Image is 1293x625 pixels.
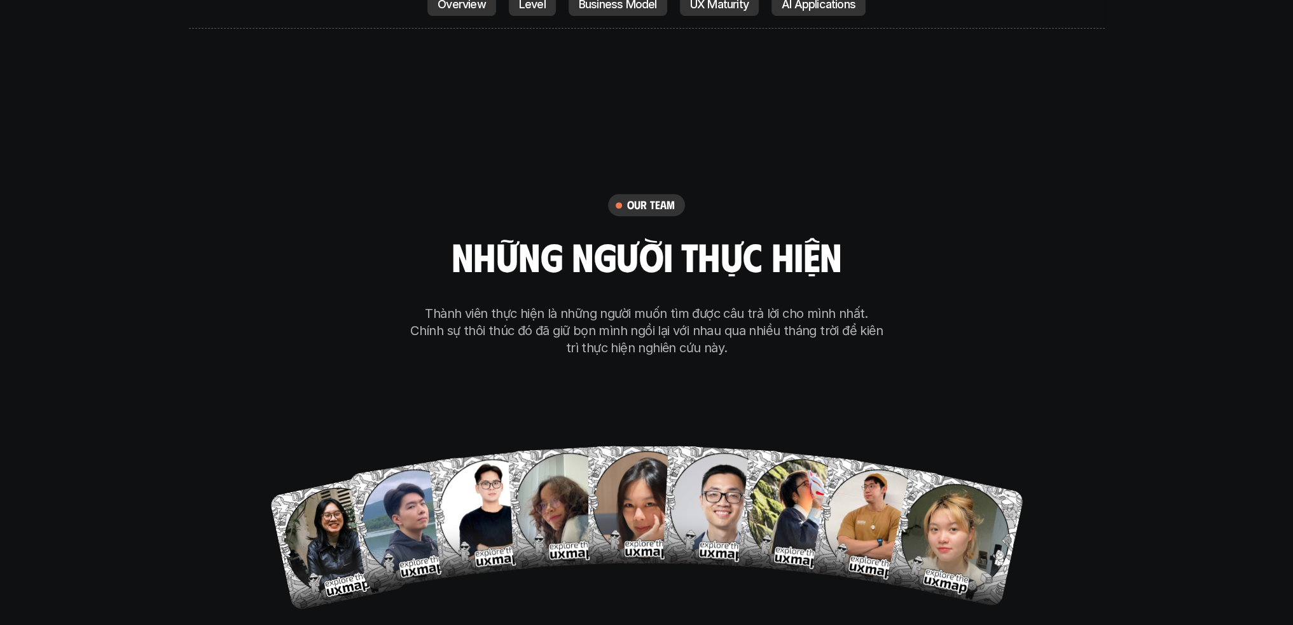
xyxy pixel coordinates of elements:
[627,198,675,212] h6: our team
[408,305,885,357] p: Thành viên thực hiện là những người muốn tìm được câu trả lời cho mình nhất. Chính sự thôi thúc đ...
[452,234,841,277] h2: những người thực hiện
